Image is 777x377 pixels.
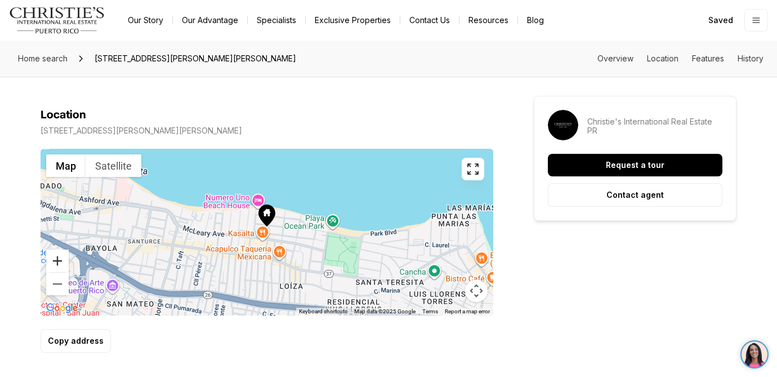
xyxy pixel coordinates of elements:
p: Christie's International Real Estate PR [587,117,722,135]
p: [STREET_ADDRESS][PERSON_NAME][PERSON_NAME] [41,126,242,135]
a: Open this area in Google Maps (opens a new window) [43,301,81,316]
button: Keyboard shortcuts [299,308,347,316]
a: Our Advantage [173,12,247,28]
button: Map camera controls [465,280,488,302]
span: Saved [708,16,733,25]
a: Blog [518,12,553,28]
a: Report a map error [445,308,490,314]
p: Contact agent [606,190,664,199]
a: Skip to: Features [692,54,724,63]
a: Specialists [248,12,305,28]
a: Skip to: Location [647,54,678,63]
p: Request a tour [606,161,664,170]
span: Home search [18,54,68,63]
a: Terms (opens in new tab) [422,308,438,314]
h4: Location [41,108,86,122]
img: Google [43,301,81,316]
span: [STREET_ADDRESS][PERSON_NAME][PERSON_NAME] [90,50,301,68]
button: Open menu [744,9,768,32]
button: Contact agent [548,183,722,207]
a: Saved [702,9,740,32]
img: logo [9,7,105,34]
img: be3d4b55-7850-4bcb-9297-a2f9cd376e78.png [7,7,33,33]
button: Zoom out [46,273,69,295]
a: Skip to: History [738,54,763,63]
button: Copy address [41,329,111,353]
button: Contact Us [400,12,459,28]
button: Zoom in [46,250,69,272]
nav: Page section menu [597,54,763,63]
button: Show street map [46,154,86,177]
span: Map data ©2025 Google [354,308,416,314]
a: Home search [14,50,72,68]
a: Our Story [119,12,172,28]
button: Show satellite imagery [86,154,141,177]
a: Exclusive Properties [306,12,400,28]
button: Request a tour [548,154,722,176]
a: Resources [459,12,517,28]
a: Skip to: Overview [597,54,633,63]
p: Copy address [48,336,104,345]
